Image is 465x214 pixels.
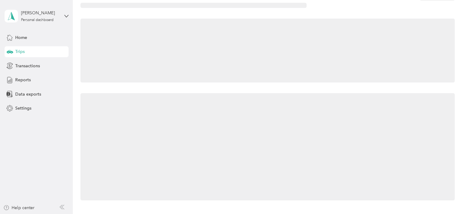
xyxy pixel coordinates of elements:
[15,105,31,111] span: Settings
[21,18,54,22] div: Personal dashboard
[15,77,31,83] span: Reports
[15,34,27,41] span: Home
[3,205,34,211] button: Help center
[431,180,465,214] iframe: Everlance-gr Chat Button Frame
[15,91,41,97] span: Data exports
[15,48,25,55] span: Trips
[15,63,40,69] span: Transactions
[21,10,59,16] div: [PERSON_NAME]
